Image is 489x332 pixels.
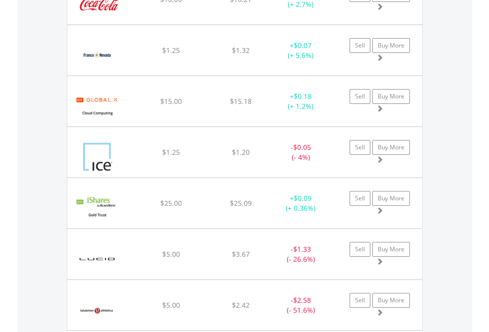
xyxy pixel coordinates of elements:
[230,96,252,106] span: $15.18
[162,147,180,157] span: $1.25
[270,193,332,213] div: + (+ 0.36%)
[162,46,180,55] span: $1.25
[350,89,370,104] a: Sell
[270,142,332,162] div: - (- 4%)
[270,41,332,60] div: + (+ 5.6%)
[162,249,180,259] span: $5.00
[72,89,122,124] img: EQU.US.CLOU.png
[350,242,370,257] a: Sell
[72,292,122,328] img: EQU.US.LULU.png
[72,190,122,226] img: EQU.US.IAU.png
[372,242,410,257] a: Buy More
[160,96,182,106] span: $15.00
[294,92,311,101] span: $0.18
[372,293,410,308] a: Buy More
[72,140,122,175] img: EQU.US.ICE.png
[350,140,370,155] a: Sell
[232,46,250,55] span: $1.32
[372,140,410,155] a: Buy More
[232,249,250,259] span: $3.67
[232,300,250,310] span: $2.42
[230,198,252,208] span: $25.09
[232,147,250,157] span: $1.20
[72,38,122,73] img: EQU.US.FNV.png
[293,142,311,152] span: $0.05
[294,41,311,50] span: $0.07
[162,300,180,310] span: $5.00
[294,193,311,203] span: $0.09
[270,92,332,111] div: + (+ 1.2%)
[270,244,332,264] div: - (- 26.6%)
[372,191,410,206] a: Buy More
[372,89,410,104] a: Buy More
[293,244,311,254] span: $1.33
[160,198,182,208] span: $25.00
[293,295,311,305] span: $2.58
[72,241,122,277] img: EQU.US.LCID.png
[350,293,370,308] a: Sell
[350,191,370,206] a: Sell
[270,295,332,315] div: - (- 51.6%)
[350,38,370,53] a: Sell
[372,38,410,53] a: Buy More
